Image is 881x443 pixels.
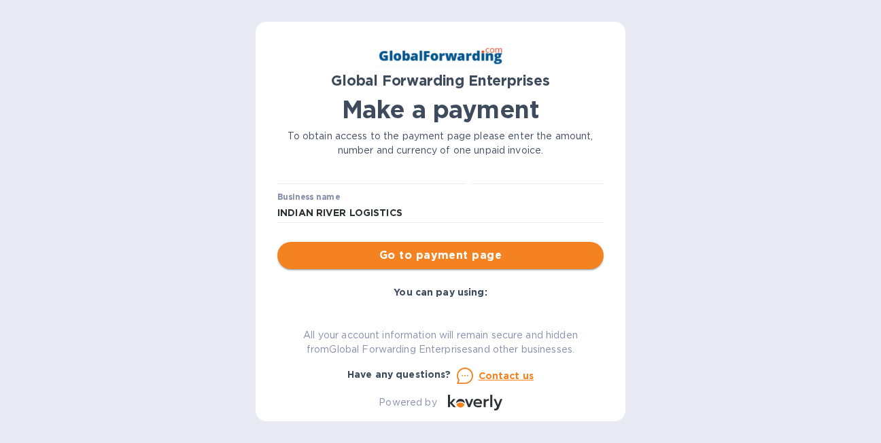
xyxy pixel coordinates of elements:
[277,242,604,269] button: Go to payment page
[277,203,604,224] input: Enter business name
[277,193,340,201] label: Business name
[479,370,534,381] u: Contact us
[379,395,436,410] p: Powered by
[277,95,604,124] h1: Make a payment
[277,328,604,357] p: All your account information will remain secure and hidden from Global Forwarding Enterprises and...
[277,129,604,158] p: To obtain access to the payment page please enter the amount, number and currency of one unpaid i...
[347,369,451,380] b: Have any questions?
[331,72,550,89] b: Global Forwarding Enterprises
[288,247,593,264] span: Go to payment page
[394,287,487,298] b: You can pay using:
